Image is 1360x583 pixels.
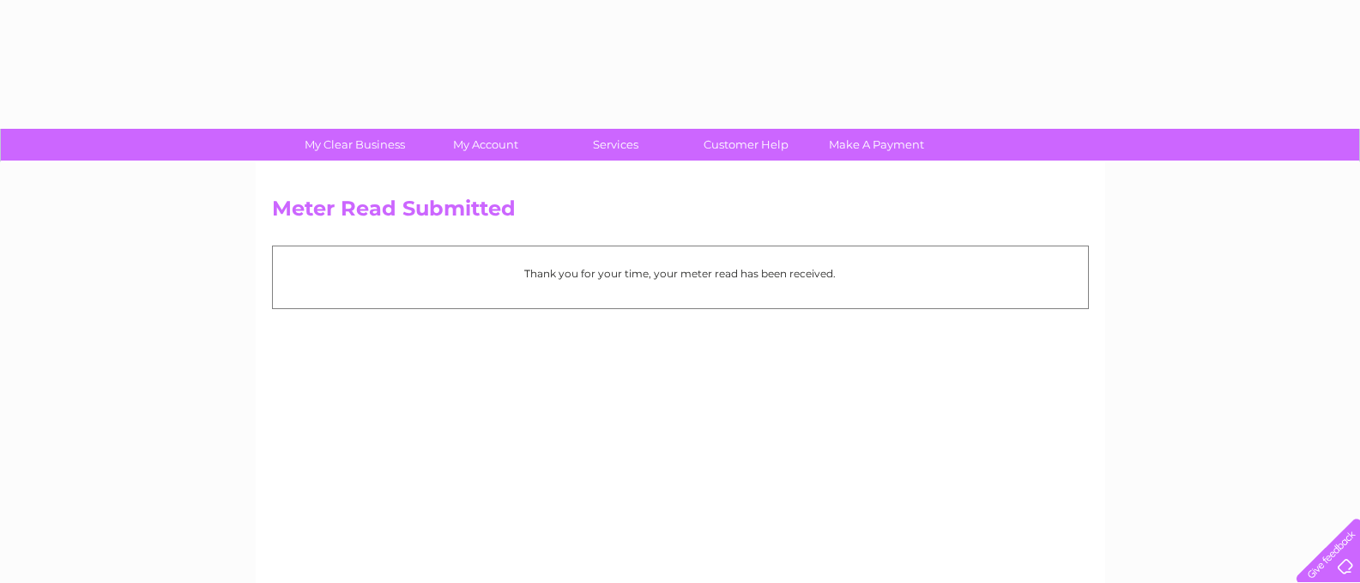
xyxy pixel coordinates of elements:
[414,129,556,161] a: My Account
[806,129,947,161] a: Make A Payment
[545,129,686,161] a: Services
[272,197,1089,229] h2: Meter Read Submitted
[284,129,426,161] a: My Clear Business
[281,265,1079,282] p: Thank you for your time, your meter read has been received.
[675,129,817,161] a: Customer Help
